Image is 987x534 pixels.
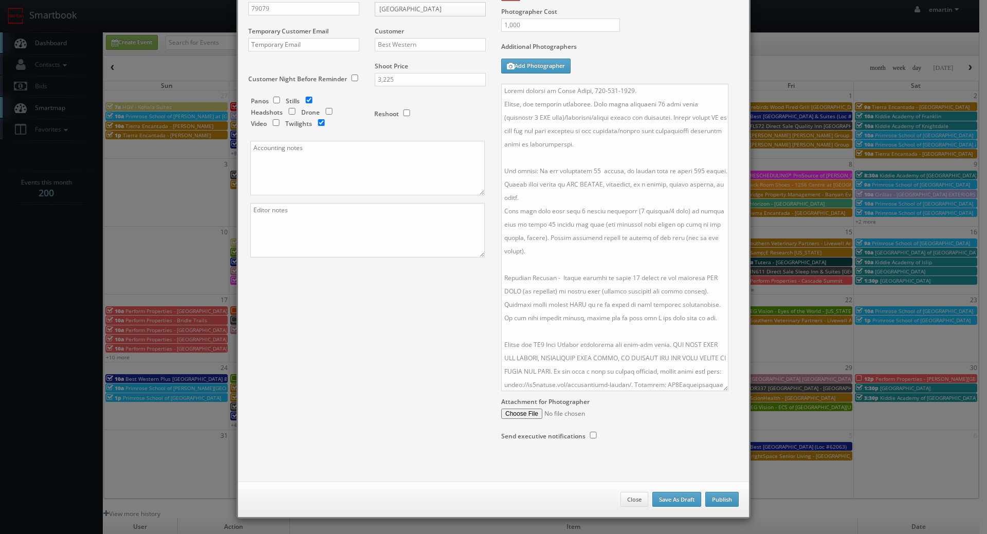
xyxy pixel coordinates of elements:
[248,2,359,15] input: Zip Code
[620,492,648,507] button: Close
[375,73,486,86] input: Shoot Price
[375,38,486,51] input: Select a customer
[375,62,408,70] label: Shoot Price
[375,27,404,35] label: Customer
[501,397,590,406] label: Attachment for Photographer
[251,97,269,105] label: Panos
[286,97,300,105] label: Stills
[375,2,486,16] a: [GEOGRAPHIC_DATA]
[652,492,701,507] button: Save As Draft
[248,38,359,51] input: Temporary Email
[501,59,571,73] button: Add Photographer
[248,27,328,35] label: Temporary Customer Email
[501,19,620,32] input: Photographer Cost
[374,109,399,118] label: Reshoot
[251,119,267,128] label: Video
[501,42,739,56] label: Additional Photographers
[501,432,586,440] label: Send executive notifications
[285,119,312,128] label: Twilights
[379,3,472,16] span: [GEOGRAPHIC_DATA]
[301,108,320,117] label: Drone
[705,492,739,507] button: Publish
[493,7,746,16] label: Photographer Cost
[251,108,283,117] label: Headshots
[248,75,347,83] label: Customer Night Before Reminder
